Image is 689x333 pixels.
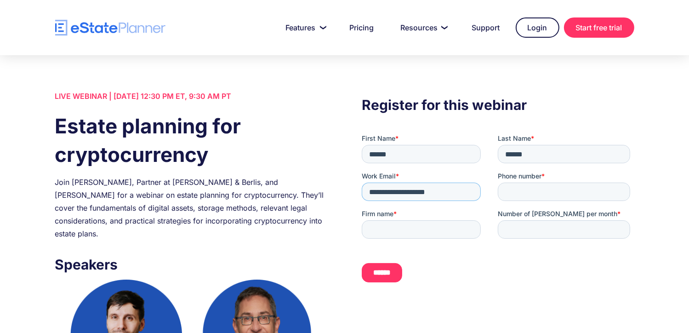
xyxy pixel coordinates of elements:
a: Pricing [339,18,385,37]
div: Join [PERSON_NAME], Partner at [PERSON_NAME] & Berlis, and [PERSON_NAME] for a webinar on estate ... [55,176,327,240]
a: Login [516,17,559,38]
a: Features [275,18,334,37]
a: home [55,20,165,36]
a: Start free trial [564,17,634,38]
div: LIVE WEBINAR | [DATE] 12:30 PM ET, 9:30 AM PT [55,90,327,103]
h1: Estate planning for cryptocurrency [55,112,327,169]
a: Resources [390,18,456,37]
h3: Speakers [55,254,327,275]
iframe: Form 0 [362,134,634,290]
a: Support [461,18,511,37]
h3: Register for this webinar [362,94,634,115]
